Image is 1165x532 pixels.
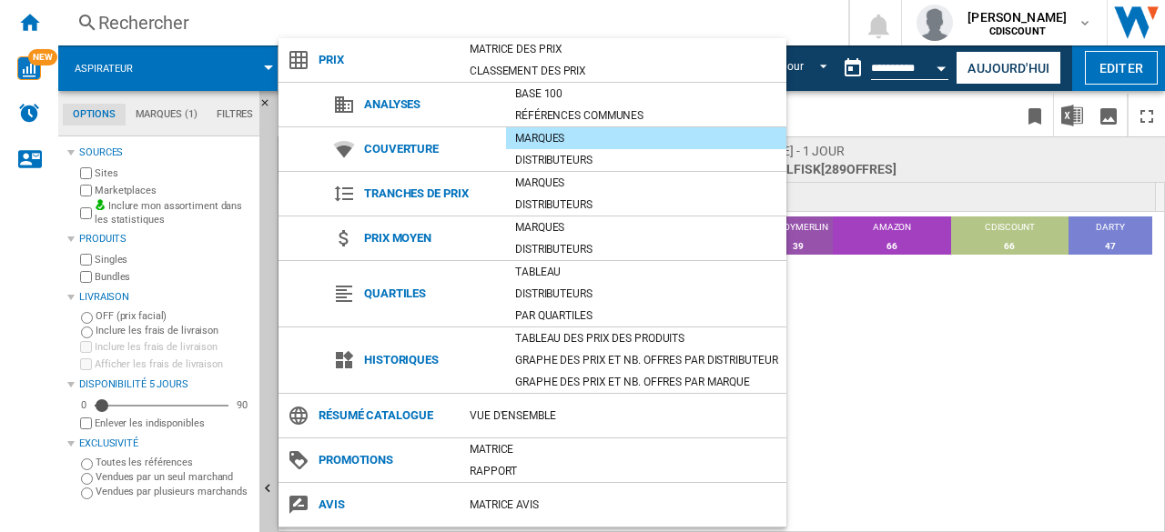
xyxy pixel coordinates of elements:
[506,129,786,147] div: Marques
[461,496,786,514] div: Matrice AVIS
[309,447,461,473] span: Promotions
[461,407,786,425] div: Vue d'ensemble
[506,218,786,236] div: Marques
[506,263,786,281] div: Tableau
[309,47,461,73] span: Prix
[506,329,786,347] div: Tableau des prix des produits
[355,136,506,162] span: Couverture
[506,196,786,214] div: Distributeurs
[355,181,506,206] span: Tranches de prix
[355,226,506,251] span: Prix moyen
[309,403,461,428] span: Résumé catalogue
[355,281,506,306] span: Quartiles
[461,440,786,458] div: Matrice
[506,373,786,391] div: Graphe des prix et nb. offres par marque
[506,240,786,258] div: Distributeurs
[461,40,786,58] div: Matrice des prix
[309,492,461,517] span: Avis
[506,351,786,369] div: Graphe des prix et nb. offres par distributeur
[506,174,786,192] div: Marques
[461,462,786,480] div: Rapport
[506,306,786,325] div: Par quartiles
[506,85,786,103] div: Base 100
[355,347,506,373] span: Historiques
[506,285,786,303] div: Distributeurs
[506,106,786,125] div: Références communes
[461,62,786,80] div: Classement des prix
[355,92,506,117] span: Analyses
[506,151,786,169] div: Distributeurs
